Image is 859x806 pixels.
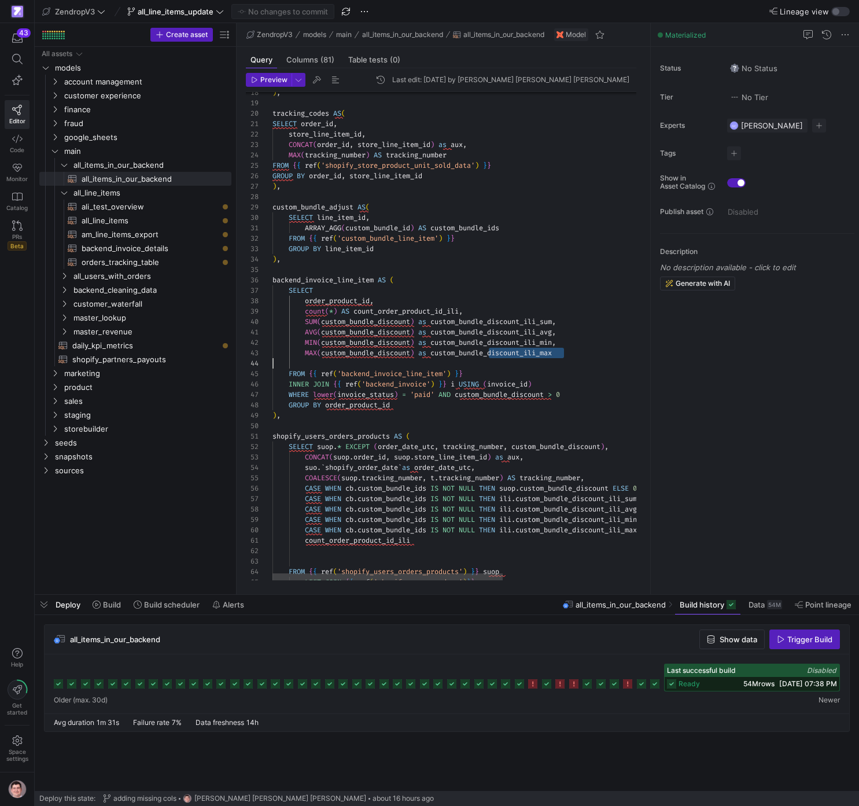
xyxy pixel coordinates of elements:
[730,93,768,102] span: No Tier
[743,679,775,688] span: 54M rows
[463,31,544,39] span: all_items_in_our_backend
[64,422,230,436] span: storebuilder
[42,50,72,58] div: All assets
[276,255,281,264] span: ,
[366,203,370,212] span: (
[272,255,276,264] span: )
[10,661,24,668] span: Help
[276,182,281,191] span: ,
[128,595,205,614] button: Build scheduler
[246,358,259,369] div: 44
[246,202,259,212] div: 29
[357,140,430,149] span: store_line_item_id
[289,286,313,295] span: SELECT
[660,263,854,272] p: No description available - click to edit
[325,244,374,253] span: line_item_id
[325,307,329,316] span: (
[72,339,218,352] span: daily_kpi_metrics​​​​​​​​​​
[729,121,739,130] div: GC
[73,325,230,338] span: master_revenue
[246,306,259,316] div: 39
[320,56,334,64] span: (81)
[660,208,703,216] span: Publish asset
[39,311,231,325] div: Press SPACE to select this row.
[196,718,244,727] span: Data freshness
[246,233,259,244] div: 32
[10,146,24,153] span: Code
[699,630,765,649] button: Show data
[301,150,305,160] span: (
[73,284,230,297] span: backend_cleaning_data
[418,317,426,326] span: as
[286,56,334,64] span: Columns
[303,31,326,39] span: models
[333,119,337,128] span: ,
[370,296,374,306] span: ,
[321,161,475,170] span: 'shopify_store_product_unit_sold_data'
[807,666,837,675] span: Disabled
[664,664,840,691] button: Last successful buildDisabledready54Mrows[DATE] 07:38 PM
[39,352,231,366] div: Press SPACE to select this row.
[5,129,30,158] a: Code
[317,140,349,149] span: order_id
[321,317,410,326] span: custom_bundle_discount
[300,28,329,42] button: models
[447,234,451,243] span: }
[5,643,30,673] button: Help
[679,680,700,688] span: ready
[39,47,231,61] div: Press SPACE to select this row.
[390,56,400,64] span: (0)
[246,337,259,348] div: 42
[743,595,787,614] button: Data54M
[348,56,400,64] span: Table tests
[305,348,317,358] span: MAX
[5,187,30,216] a: Catalog
[272,109,329,118] span: tracking_codes
[438,234,443,243] span: )
[39,130,231,144] div: Press SPACE to select this row.
[660,149,718,157] span: Tags
[73,270,230,283] span: all_users_with_orders
[64,117,230,130] span: fraud
[660,174,705,190] span: Show in Asset Catalog
[39,214,231,227] a: all_line_items​​​​​​​​​​
[246,316,259,327] div: 40
[272,171,293,181] span: GROUP
[373,794,434,803] span: about 16 hours ago
[293,161,297,170] span: {
[317,338,321,347] span: (
[305,317,317,326] span: SUM
[133,718,169,727] span: Failure rate
[297,171,305,181] span: BY
[680,600,724,609] span: Build history
[39,450,231,463] div: Press SPACE to select this row.
[39,352,231,366] a: shopify_partners_payouts​​​​​​​​​​
[7,702,27,716] span: Get started
[305,161,317,170] span: ref
[362,130,366,139] span: ,
[39,269,231,283] div: Press SPACE to select this row.
[257,31,293,39] span: ZendropV3
[82,214,218,227] span: all_line_items​​​​​​​​​​
[313,369,317,378] span: {
[438,140,447,149] span: as
[676,279,730,288] span: Generate with AI
[727,90,771,105] button: No tierNo Tier
[410,348,414,358] span: )
[5,28,30,49] button: 43
[124,4,227,19] button: all_line_items_update
[39,4,108,19] button: ZendropV3
[333,234,337,243] span: (
[359,28,446,42] button: all_items_in_our_backend
[451,234,455,243] span: }
[39,436,231,450] div: Press SPACE to select this row.
[660,277,735,290] button: Generate with AI
[749,600,765,609] span: Data
[39,241,231,255] div: Press SPACE to select this row.
[430,140,434,149] span: )
[741,121,803,130] span: [PERSON_NAME]
[357,203,366,212] span: AS
[353,307,459,316] span: count_order_product_id_ili
[333,307,337,316] span: )
[246,254,259,264] div: 34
